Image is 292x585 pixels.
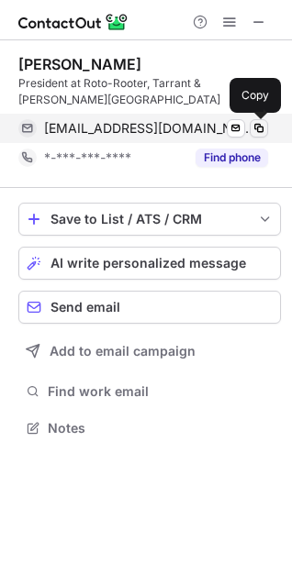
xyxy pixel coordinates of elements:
span: Find work email [48,383,274,400]
span: Send email [51,300,120,315]
button: Send email [18,291,281,324]
div: Save to List / ATS / CRM [51,212,249,226]
div: President at Roto-Rooter, Tarrant & [PERSON_NAME][GEOGRAPHIC_DATA] [18,75,281,108]
button: save-profile-one-click [18,203,281,236]
button: AI write personalized message [18,247,281,280]
span: [EMAIL_ADDRESS][DOMAIN_NAME] [44,120,254,137]
button: Notes [18,415,281,441]
span: Add to email campaign [50,344,196,359]
button: Add to email campaign [18,335,281,368]
span: AI write personalized message [51,256,246,270]
button: Find work email [18,379,281,404]
span: Notes [48,420,274,436]
button: Reveal Button [196,149,268,167]
div: [PERSON_NAME] [18,55,141,73]
img: ContactOut v5.3.10 [18,11,129,33]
